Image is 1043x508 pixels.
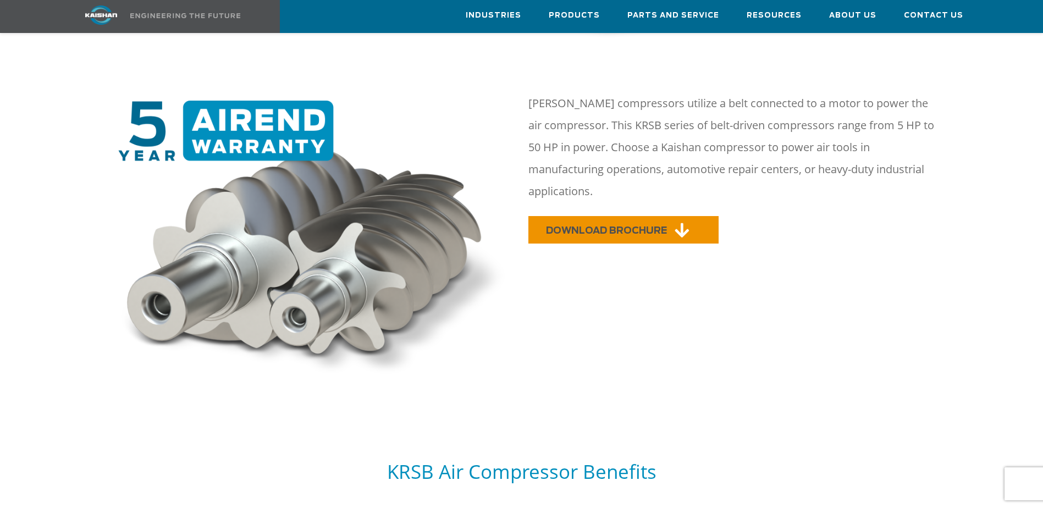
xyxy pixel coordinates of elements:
[549,9,600,22] span: Products
[60,5,142,25] img: kaishan logo
[111,101,515,382] img: warranty
[904,9,963,22] span: Contact Us
[528,92,940,202] p: [PERSON_NAME] compressors utilize a belt connected to a motor to power the air compressor. This K...
[904,1,963,30] a: Contact Us
[627,1,719,30] a: Parts and Service
[466,1,521,30] a: Industries
[528,216,719,244] a: DOWNLOAD BROCHURE
[829,9,876,22] span: About Us
[747,1,802,30] a: Resources
[549,1,600,30] a: Products
[747,9,802,22] span: Resources
[627,9,719,22] span: Parts and Service
[829,1,876,30] a: About Us
[466,9,521,22] span: Industries
[546,226,667,235] span: DOWNLOAD BROCHURE
[67,459,977,484] h5: KRSB Air Compressor Benefits
[130,13,240,18] img: Engineering the future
